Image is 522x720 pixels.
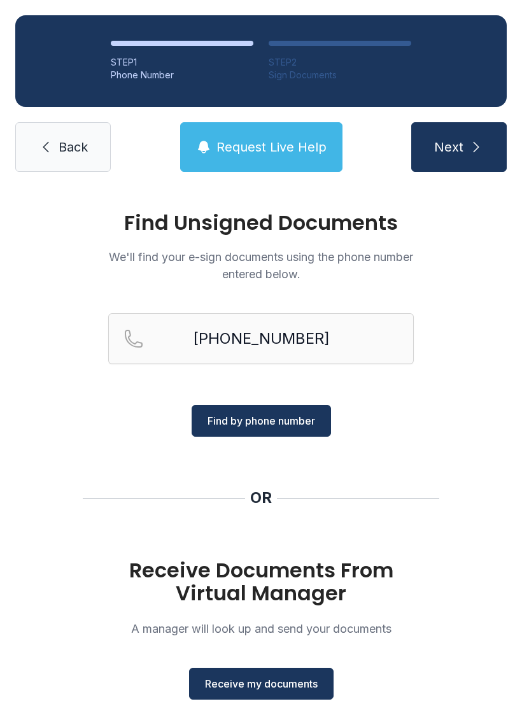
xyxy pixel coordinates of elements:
[250,488,272,508] div: OR
[108,559,414,605] h1: Receive Documents From Virtual Manager
[59,138,88,156] span: Back
[434,138,463,156] span: Next
[108,313,414,364] input: Reservation phone number
[216,138,327,156] span: Request Live Help
[108,620,414,637] p: A manager will look up and send your documents
[269,56,411,69] div: STEP 2
[111,69,253,81] div: Phone Number
[111,56,253,69] div: STEP 1
[108,213,414,233] h1: Find Unsigned Documents
[208,413,315,428] span: Find by phone number
[269,69,411,81] div: Sign Documents
[108,248,414,283] p: We'll find your e-sign documents using the phone number entered below.
[205,676,318,691] span: Receive my documents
